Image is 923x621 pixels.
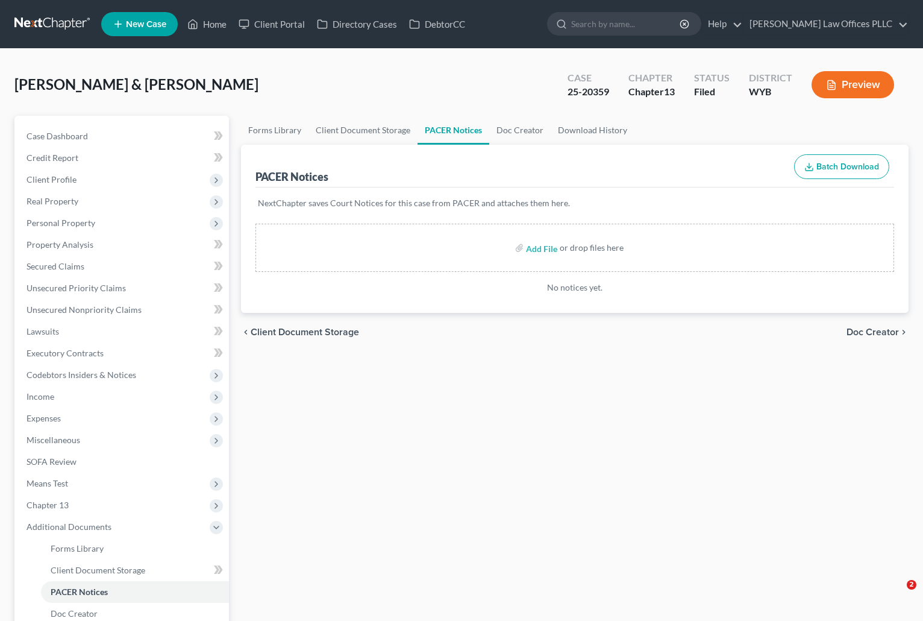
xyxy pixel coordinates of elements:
div: WYB [749,85,792,99]
a: Unsecured Nonpriority Claims [17,299,229,321]
span: Means Test [27,478,68,488]
i: chevron_left [241,327,251,337]
span: New Case [126,20,166,29]
a: Case Dashboard [17,125,229,147]
span: Income [27,391,54,402]
span: Forms Library [51,543,104,553]
button: Preview [812,71,894,98]
span: Property Analysis [27,239,93,250]
div: PACER Notices [255,169,328,184]
a: Doc Creator [489,116,551,145]
a: Secured Claims [17,256,229,277]
span: 2 [907,580,916,590]
span: Credit Report [27,153,78,163]
i: chevron_right [899,327,909,337]
span: Chapter 13 [27,500,69,510]
span: Client Document Storage [251,327,359,337]
span: Client Profile [27,174,77,184]
a: Directory Cases [311,13,403,35]
span: Real Property [27,196,78,206]
span: Unsecured Priority Claims [27,283,126,293]
div: Case [568,71,609,85]
span: Doc Creator [51,608,98,619]
a: Credit Report [17,147,229,169]
a: SOFA Review [17,451,229,473]
div: Chapter [628,85,675,99]
span: Personal Property [27,218,95,228]
a: Executory Contracts [17,342,229,364]
button: Batch Download [794,154,889,180]
a: Lawsuits [17,321,229,342]
iframe: Intercom live chat [882,580,911,609]
p: NextChapter saves Court Notices for this case from PACER and attaches them here. [258,197,892,209]
button: Doc Creator chevron_right [846,327,909,337]
span: Doc Creator [846,327,899,337]
div: Filed [694,85,730,99]
a: Client Document Storage [41,560,229,581]
div: or drop files here [560,242,624,254]
span: Codebtors Insiders & Notices [27,370,136,380]
input: Search by name... [571,13,681,35]
a: Forms Library [241,116,308,145]
div: Chapter [628,71,675,85]
span: Case Dashboard [27,131,88,141]
a: Forms Library [41,538,229,560]
span: Batch Download [816,162,879,172]
a: Help [702,13,742,35]
a: PACER Notices [418,116,489,145]
div: Status [694,71,730,85]
a: [PERSON_NAME] Law Offices PLLC [743,13,908,35]
a: Client Portal [233,13,311,35]
span: Lawsuits [27,326,59,336]
span: Unsecured Nonpriority Claims [27,304,142,315]
span: PACER Notices [51,587,108,597]
a: Download History [551,116,634,145]
div: District [749,71,792,85]
a: Unsecured Priority Claims [17,277,229,299]
span: SOFA Review [27,456,77,467]
p: No notices yet. [255,282,894,294]
a: Client Document Storage [308,116,418,145]
span: Client Document Storage [51,565,145,575]
span: Executory Contracts [27,348,104,358]
a: DebtorCC [403,13,471,35]
a: Home [181,13,233,35]
span: Expenses [27,413,61,423]
span: 13 [664,86,675,97]
span: Additional Documents [27,522,111,532]
button: chevron_left Client Document Storage [241,327,359,337]
span: Miscellaneous [27,435,80,445]
span: [PERSON_NAME] & [PERSON_NAME] [14,75,258,93]
span: Secured Claims [27,261,84,271]
a: Property Analysis [17,234,229,256]
div: 25-20359 [568,85,609,99]
a: PACER Notices [41,581,229,603]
